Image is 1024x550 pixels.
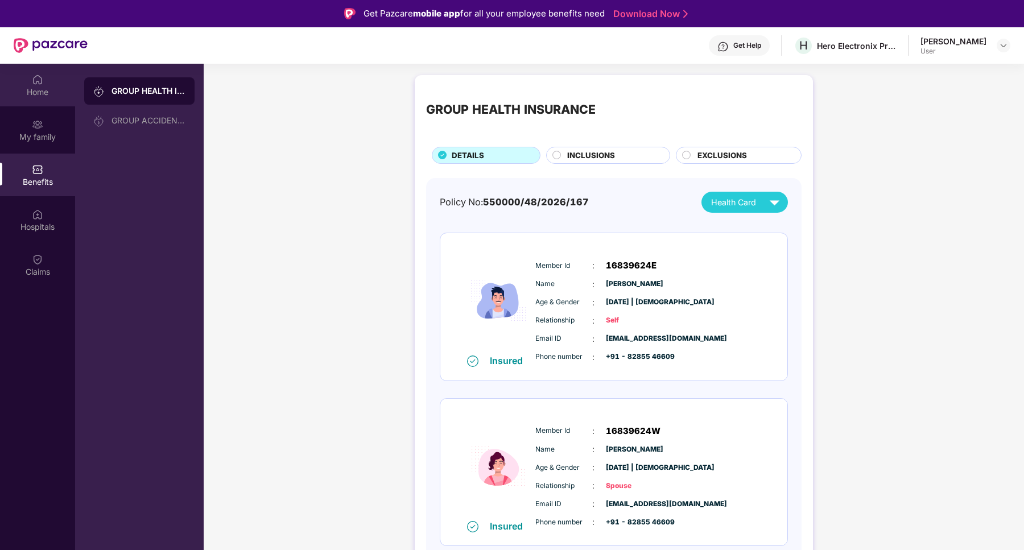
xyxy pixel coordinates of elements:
[535,351,592,362] span: Phone number
[413,8,460,19] strong: mobile app
[344,8,356,19] img: Logo
[592,479,594,492] span: :
[711,196,756,209] span: Health Card
[93,115,105,127] img: svg+xml;base64,PHN2ZyB3aWR0aD0iMjAiIGhlaWdodD0iMjAiIHZpZXdCb3g9IjAgMCAyMCAyMCIgZmlsbD0ibm9uZSIgeG...
[765,192,784,212] img: svg+xml;base64,PHN2ZyB4bWxucz0iaHR0cDovL3d3dy53My5vcmcvMjAwMC9zdmciIHZpZXdCb3g9IjAgMCAyNCAyNCIgd2...
[999,41,1008,50] img: svg+xml;base64,PHN2ZyBpZD0iRHJvcGRvd24tMzJ4MzIiIHhtbG5zPSJodHRwOi8vd3d3LnczLm9yZy8yMDAwL3N2ZyIgd2...
[535,444,592,455] span: Name
[592,333,594,345] span: :
[592,461,594,474] span: :
[592,351,594,363] span: :
[535,297,592,308] span: Age & Gender
[535,481,592,491] span: Relationship
[467,355,478,367] img: svg+xml;base64,PHN2ZyB4bWxucz0iaHR0cDovL3d3dy53My5vcmcvMjAwMC9zdmciIHdpZHRoPSIxNiIgaGVpZ2h0PSIxNi...
[592,443,594,456] span: :
[440,195,589,210] div: Policy No:
[14,38,88,53] img: New Pazcare Logo
[32,119,43,130] img: svg+xml;base64,PHN2ZyB3aWR0aD0iMjAiIGhlaWdodD0iMjAiIHZpZXdCb3g9IjAgMCAyMCAyMCIgZmlsbD0ibm9uZSIgeG...
[592,296,594,309] span: :
[717,41,729,52] img: svg+xml;base64,PHN2ZyBpZD0iSGVscC0zMngzMiIgeG1sbnM9Imh0dHA6Ly93d3cudzMub3JnLzIwMDAvc3ZnIiB3aWR0aD...
[483,196,589,208] span: 550000/48/2026/167
[592,498,594,510] span: :
[683,8,688,20] img: Stroke
[697,150,747,162] span: EXCLUSIONS
[535,425,592,436] span: Member Id
[592,315,594,327] span: :
[426,100,596,119] div: GROUP HEALTH INSURANCE
[592,259,594,272] span: :
[817,40,897,51] div: Hero Electronix Private Limited
[606,315,663,326] span: Self
[32,164,43,175] img: svg+xml;base64,PHN2ZyBpZD0iQmVuZWZpdHMiIHhtbG5zPSJodHRwOi8vd3d3LnczLm9yZy8yMDAwL3N2ZyIgd2lkdGg9Ij...
[535,499,592,510] span: Email ID
[464,247,532,354] img: icon
[606,351,663,362] span: +91 - 82855 46609
[535,260,592,271] span: Member Id
[606,444,663,455] span: [PERSON_NAME]
[701,192,788,213] button: Health Card
[535,517,592,528] span: Phone number
[606,333,663,344] span: [EMAIL_ADDRESS][DOMAIN_NAME]
[592,516,594,528] span: :
[606,297,663,308] span: [DATE] | [DEMOGRAPHIC_DATA]
[535,333,592,344] span: Email ID
[606,279,663,290] span: [PERSON_NAME]
[920,36,986,47] div: [PERSON_NAME]
[606,481,663,491] span: Spouse
[535,315,592,326] span: Relationship
[606,462,663,473] span: [DATE] | [DEMOGRAPHIC_DATA]
[467,521,478,532] img: svg+xml;base64,PHN2ZyB4bWxucz0iaHR0cDovL3d3dy53My5vcmcvMjAwMC9zdmciIHdpZHRoPSIxNiIgaGVpZ2h0PSIxNi...
[452,150,484,162] span: DETAILS
[464,412,532,519] img: icon
[613,8,684,20] a: Download Now
[112,116,185,125] div: GROUP ACCIDENTAL INSURANCE
[567,150,615,162] span: INCLUSIONS
[592,278,594,291] span: :
[364,7,605,20] div: Get Pazcare for all your employee benefits need
[606,517,663,528] span: +91 - 82855 46609
[606,499,663,510] span: [EMAIL_ADDRESS][DOMAIN_NAME]
[32,254,43,265] img: svg+xml;base64,PHN2ZyBpZD0iQ2xhaW0iIHhtbG5zPSJodHRwOi8vd3d3LnczLm9yZy8yMDAwL3N2ZyIgd2lkdGg9IjIwIi...
[799,39,808,52] span: H
[112,85,185,97] div: GROUP HEALTH INSURANCE
[606,424,660,438] span: 16839624W
[490,355,530,366] div: Insured
[490,520,530,532] div: Insured
[920,47,986,56] div: User
[535,279,592,290] span: Name
[93,86,105,97] img: svg+xml;base64,PHN2ZyB3aWR0aD0iMjAiIGhlaWdodD0iMjAiIHZpZXdCb3g9IjAgMCAyMCAyMCIgZmlsbD0ibm9uZSIgeG...
[535,462,592,473] span: Age & Gender
[592,425,594,437] span: :
[606,259,656,272] span: 16839624E
[733,41,761,50] div: Get Help
[32,209,43,220] img: svg+xml;base64,PHN2ZyBpZD0iSG9zcGl0YWxzIiB4bWxucz0iaHR0cDovL3d3dy53My5vcmcvMjAwMC9zdmciIHdpZHRoPS...
[32,74,43,85] img: svg+xml;base64,PHN2ZyBpZD0iSG9tZSIgeG1sbnM9Imh0dHA6Ly93d3cudzMub3JnLzIwMDAvc3ZnIiB3aWR0aD0iMjAiIG...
